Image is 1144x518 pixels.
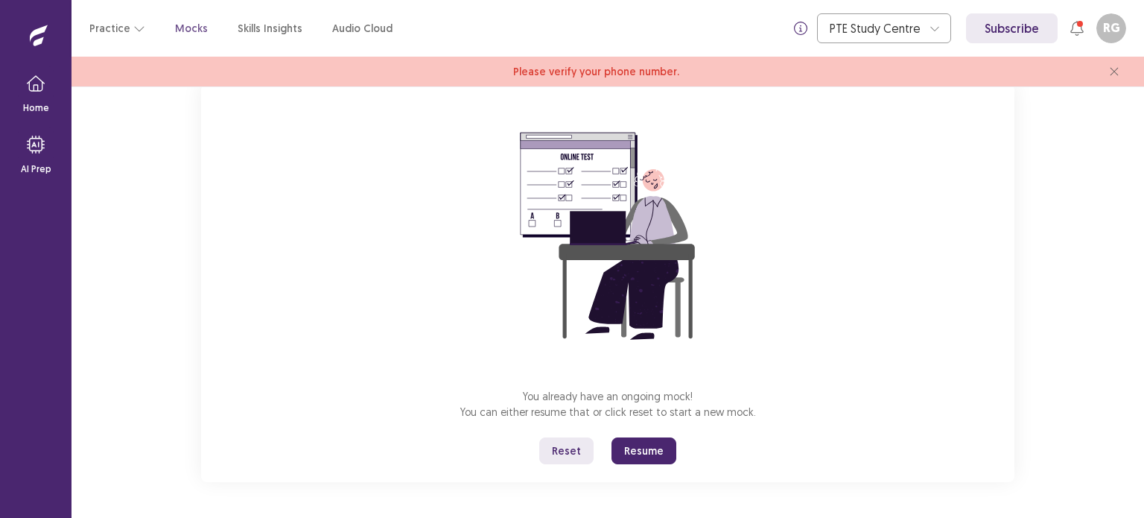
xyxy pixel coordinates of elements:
[1102,60,1126,83] button: close
[238,21,302,37] a: Skills Insights
[1096,13,1126,43] button: RG
[611,438,676,464] button: Resume
[332,21,393,37] a: Audio Cloud
[830,14,922,42] div: PTE Study Centre
[89,15,145,42] button: Practice
[966,13,1058,43] a: Subscribe
[513,64,679,80] span: Please verify your phone number.
[23,101,49,115] p: Home
[175,21,208,37] a: Mocks
[460,388,756,420] p: You already have an ongoing mock! You can either resume that or click reset to start a new mock.
[539,438,594,464] button: Reset
[787,15,814,42] button: info
[21,162,51,176] p: AI Prep
[474,102,742,370] img: attend-mock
